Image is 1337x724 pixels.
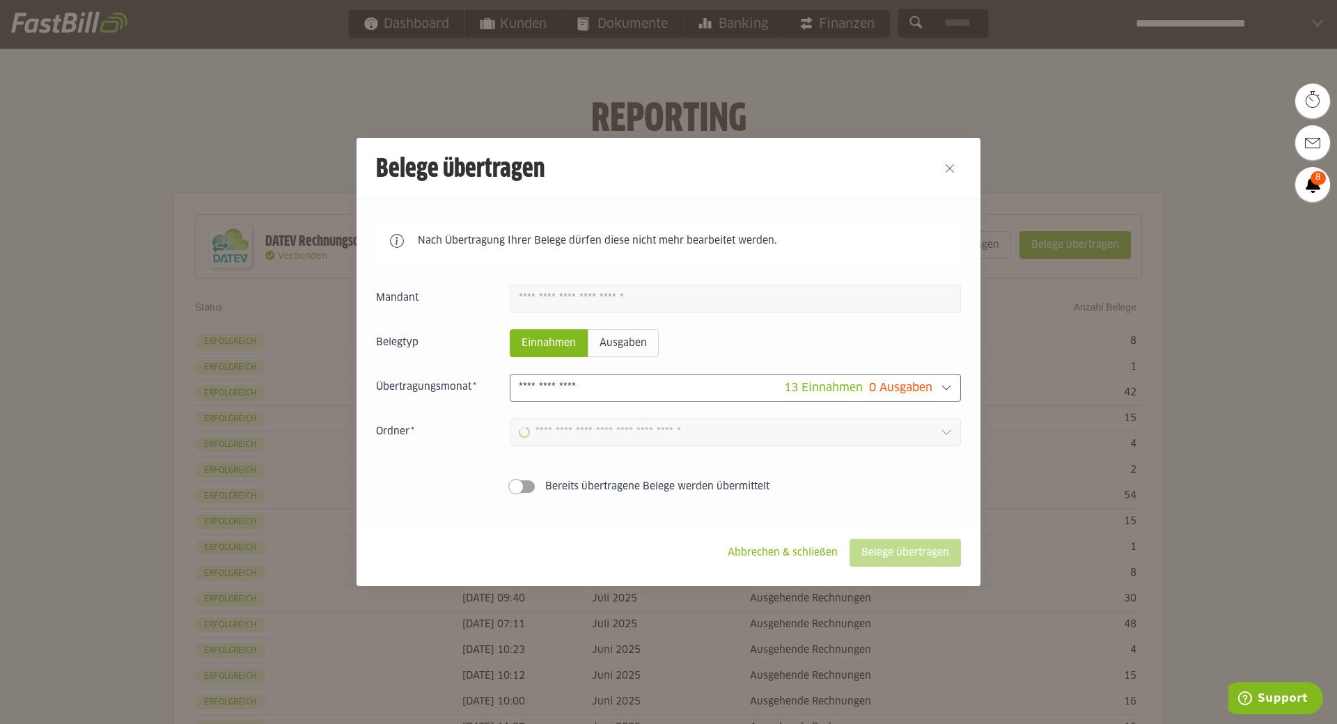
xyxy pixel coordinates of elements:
[1295,167,1330,202] a: 8
[1228,682,1323,717] iframe: Öffnet ein Widget, in dem Sie weitere Informationen finden
[588,329,659,357] sl-radio-button: Ausgaben
[510,329,588,357] sl-radio-button: Einnahmen
[784,382,863,393] span: 13 Einnahmen
[376,480,961,494] sl-switch: Bereits übertragene Belege werden übermittelt
[850,539,961,567] sl-button: Belege übertragen
[716,539,850,567] sl-button: Abbrechen & schließen
[1311,171,1326,185] span: 8
[869,382,932,393] span: 0 Ausgaben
